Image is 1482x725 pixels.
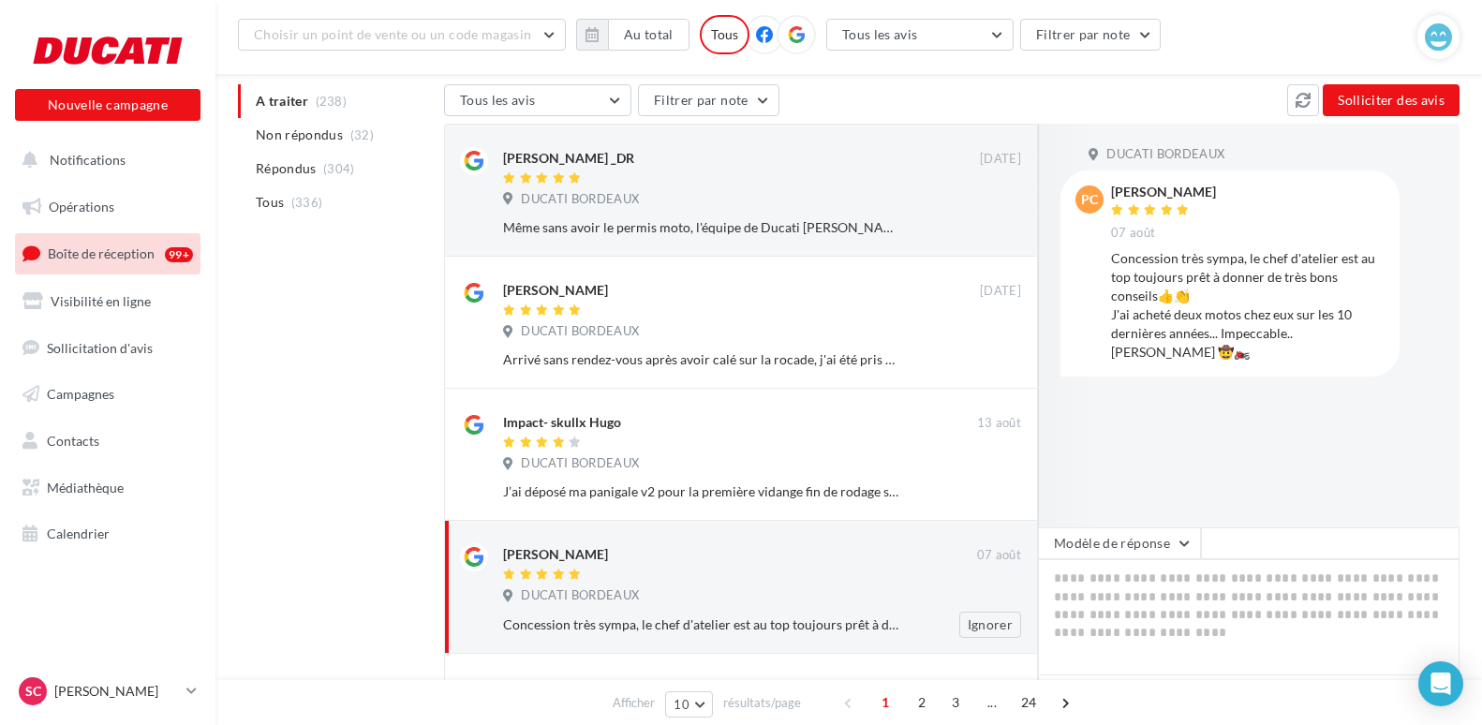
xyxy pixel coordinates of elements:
[613,694,655,712] span: Afficher
[870,688,900,718] span: 1
[49,199,114,215] span: Opérations
[503,615,899,634] div: Concession très sympa, le chef d'atelier est au top toujours prêt à donner de très bons conseils👍...
[503,350,899,369] div: Arrivé sans rendez-vous après avoir calé sur la rocade, j'ai été pris en charge immédiatement et ...
[576,19,689,51] button: Au total
[1111,249,1385,362] div: Concession très sympa, le chef d'atelier est au top toujours prêt à donner de très bons conseils👍...
[254,26,531,42] span: Choisir un point de vente ou un code magasin
[15,673,200,709] a: SC [PERSON_NAME]
[503,413,621,432] div: Impact- skullx Hugo
[980,151,1021,168] span: [DATE]
[907,688,937,718] span: 2
[47,433,99,449] span: Contacts
[25,682,41,701] span: SC
[1106,146,1224,163] span: DUCATI BORDEAUX
[674,697,689,712] span: 10
[51,293,151,309] span: Visibilité en ligne
[980,283,1021,300] span: [DATE]
[826,19,1014,51] button: Tous les avis
[503,281,608,300] div: [PERSON_NAME]
[959,612,1021,638] button: Ignorer
[1111,185,1216,199] div: [PERSON_NAME]
[638,84,779,116] button: Filtrer par note
[521,587,639,604] span: DUCATI BORDEAUX
[723,694,801,712] span: résultats/page
[238,19,566,51] button: Choisir un point de vente ou un code magasin
[256,126,343,144] span: Non répondus
[47,480,124,496] span: Médiathèque
[842,26,918,42] span: Tous les avis
[460,92,536,108] span: Tous les avis
[11,282,204,321] a: Visibilité en ligne
[350,127,374,142] span: (32)
[165,247,193,262] div: 99+
[11,141,197,180] button: Notifications
[15,89,200,121] button: Nouvelle campagne
[11,329,204,368] a: Sollicitation d'avis
[521,191,639,208] span: DUCATI BORDEAUX
[11,187,204,227] a: Opérations
[256,159,317,178] span: Répondus
[47,386,114,402] span: Campagnes
[503,677,608,696] div: [PERSON_NAME]
[1081,190,1098,209] span: PC
[50,152,126,168] span: Notifications
[11,375,204,414] a: Campagnes
[11,233,204,274] a: Boîte de réception99+
[47,525,110,541] span: Calendrier
[291,195,323,210] span: (336)
[48,245,155,261] span: Boîte de réception
[11,422,204,461] a: Contacts
[54,682,179,701] p: [PERSON_NAME]
[256,193,284,212] span: Tous
[1020,19,1162,51] button: Filtrer par note
[503,149,634,168] div: [PERSON_NAME] _DR
[977,415,1021,432] span: 13 août
[521,323,639,340] span: DUCATI BORDEAUX
[1038,527,1201,559] button: Modèle de réponse
[608,19,689,51] button: Au total
[503,545,608,564] div: [PERSON_NAME]
[700,15,749,54] div: Tous
[977,688,1007,718] span: ...
[323,161,355,176] span: (304)
[444,84,631,116] button: Tous les avis
[1418,661,1463,706] div: Open Intercom Messenger
[941,688,971,718] span: 3
[665,691,713,718] button: 10
[503,482,899,501] div: J’ai déposé ma panigale v2 pour la première vidange fin de rodage suite à un désistement de derni...
[1111,225,1155,242] span: 07 août
[11,468,204,508] a: Médiathèque
[1014,688,1045,718] span: 24
[521,455,639,472] span: DUCATI BORDEAUX
[1323,84,1460,116] button: Solliciter des avis
[11,514,204,554] a: Calendrier
[47,339,153,355] span: Sollicitation d'avis
[977,547,1021,564] span: 07 août
[503,218,899,237] div: Même sans avoir le permis moto, l'équipe de Ducati [PERSON_NAME] a été adorable et super patiente...
[637,679,705,694] span: Avis modifié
